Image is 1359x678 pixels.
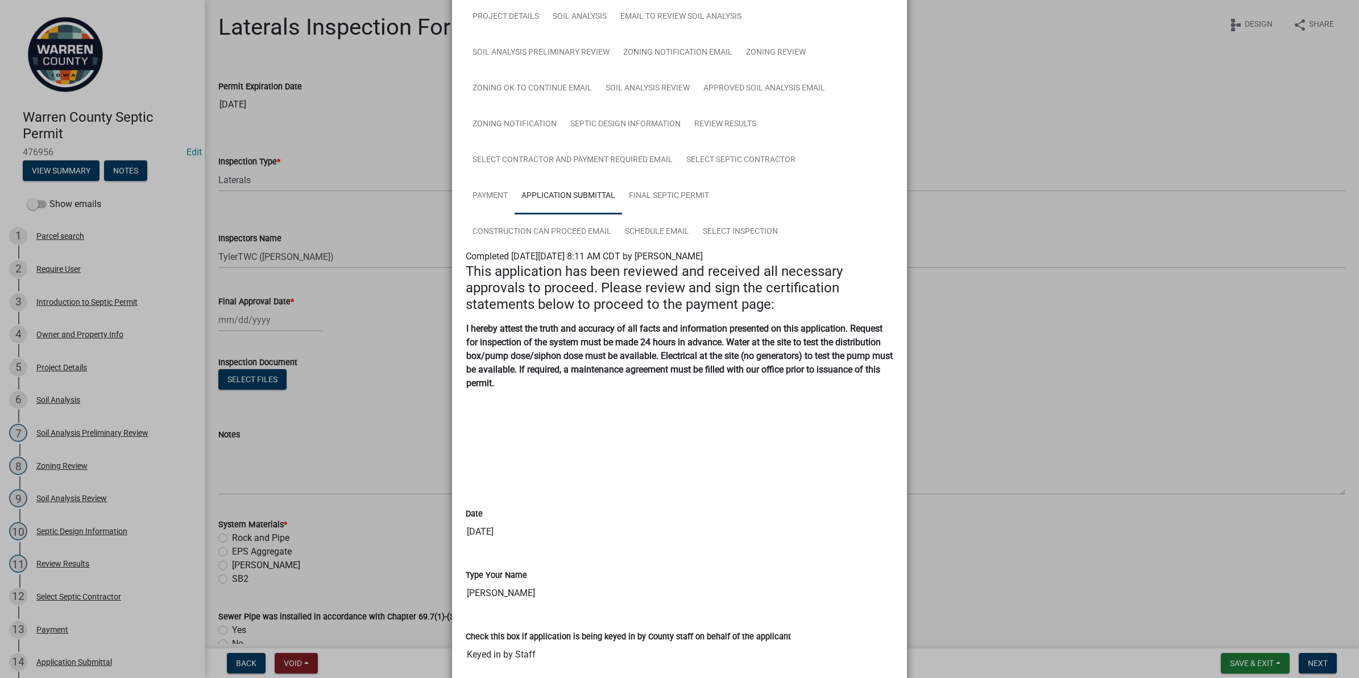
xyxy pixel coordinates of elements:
a: Select Septic Contractor [679,142,802,179]
label: Date [466,510,483,518]
a: Review Results [687,106,763,143]
a: Select Inspection [696,214,785,250]
span: Completed [DATE][DATE] 8:11 AM CDT by [PERSON_NAME] [466,251,703,262]
a: Construction Can Proceed Email [466,214,618,250]
a: Approved Soil Analysis Email [697,71,832,107]
a: Schedule Email [618,214,696,250]
a: Zoning Notification [466,106,564,143]
a: Select Contractor and Payment Required Email [466,142,679,179]
a: Final Septic Permit [622,178,716,214]
h4: This application has been reviewed and received all necessary approvals to proceed. Please review... [466,263,893,312]
a: Zoning Review [739,35,813,71]
a: Zoning Notification Email [616,35,739,71]
label: Check this box if application is being keyed in by County staff on behalf of the applicant [466,633,791,641]
strong: I hereby attest the truth and accuracy of all facts and information presented on this application... [466,323,893,388]
a: Payment [466,178,515,214]
a: Zoning OK to continue Email [466,71,599,107]
a: Soil Analysis Preliminary Review [466,35,616,71]
a: Application Submittal [515,178,622,214]
a: Soil Analysis Review [599,71,697,107]
a: Septic Design Information [564,106,687,143]
label: Type Your Name [466,572,527,580]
